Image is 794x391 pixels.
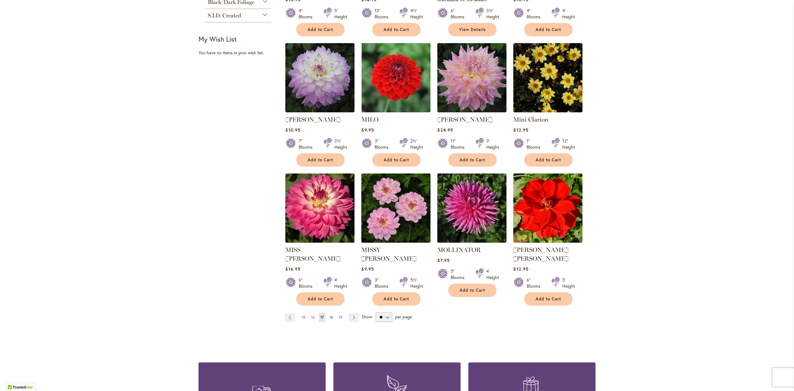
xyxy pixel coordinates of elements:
div: 4½' Height [410,7,423,20]
span: $10.95 [285,127,300,133]
span: 15 [302,315,306,320]
a: MILO [361,108,430,114]
button: Add to Cart [372,292,421,306]
a: MOLLINATOR [437,238,506,244]
div: 3½' Height [486,7,499,20]
span: Add to Cart [308,296,333,302]
img: MILO [361,43,430,112]
span: Add to Cart [536,296,561,302]
div: You have no items in your wish list. [198,50,281,56]
button: Add to Cart [296,23,345,36]
div: 5' Height [562,277,575,289]
div: 3½' Height [334,138,347,150]
span: $9.95 [361,127,374,133]
div: 5" Blooms [451,268,468,281]
span: $16.95 [285,266,300,272]
span: Add to Cart [308,157,333,163]
div: 5½' Height [410,277,423,289]
button: Add to Cart [524,153,573,167]
a: Mini Clarion [513,108,582,114]
div: 4' Height [334,277,347,289]
span: 18 [329,315,333,320]
span: Add to Cart [536,27,561,32]
button: Add to Cart [524,292,573,306]
span: 19 [339,315,342,320]
span: Add to Cart [384,296,409,302]
a: MISSY [PERSON_NAME] [361,246,417,262]
div: 3" Blooms [375,138,392,150]
span: 17 [320,315,324,320]
span: $7.95 [437,257,449,263]
a: MISSY SUE [361,238,430,244]
img: Mini Clarion [513,43,582,112]
span: $9.95 [361,266,374,272]
div: 6" Blooms [299,277,316,289]
img: MOLLINATOR [437,173,506,243]
button: Add to Cart [372,23,421,36]
div: 4" Blooms [527,7,544,20]
div: 3" Blooms [375,277,392,289]
a: 16 [310,313,316,322]
a: Mingus Philip Sr [437,108,506,114]
iframe: Launch Accessibility Center [5,369,22,386]
a: MOLLY ANN [513,238,582,244]
div: 6" Blooms [451,7,468,20]
div: 4" Blooms [299,7,316,20]
div: 5' Height [334,7,347,20]
span: Show [362,314,372,320]
div: 3' Height [486,138,499,150]
button: Add to Cart [296,292,345,306]
span: Add to Cart [384,157,409,163]
span: Add to Cart [460,288,485,293]
span: Add to Cart [308,27,333,32]
div: 4' Height [562,7,575,20]
div: 12" Height [562,138,575,150]
a: 15 [300,313,307,322]
div: 7" Blooms [299,138,316,150]
span: S.I.D. Created [208,12,241,19]
a: 18 [328,313,335,322]
a: 19 [337,313,344,322]
img: MISSY SUE [361,173,430,243]
a: View Details [448,23,497,36]
div: 4' Height [486,268,499,281]
div: 11" Blooms [451,138,468,150]
span: View Details [459,27,486,32]
img: MIKAYLA MIRANDA [285,43,355,112]
span: Add to Cart [460,157,485,163]
a: MIKAYLA MIRANDA [285,108,355,114]
div: 6" Blooms [527,277,544,289]
a: MILO [361,116,378,123]
strong: My Wish List [198,34,237,43]
button: Add to Cart [296,153,345,167]
button: Add to Cart [524,23,573,36]
span: Add to Cart [384,27,409,32]
a: [PERSON_NAME] [437,116,493,123]
span: $12.95 [513,127,528,133]
a: MISS [PERSON_NAME] [285,246,341,262]
a: MOLLINATOR [437,246,481,254]
span: 16 [311,315,315,320]
a: [PERSON_NAME] [PERSON_NAME] [513,246,569,262]
a: Mini Clarion [513,116,548,123]
a: [PERSON_NAME] [285,116,341,123]
span: $24.95 [437,127,453,133]
div: 1" Blooms [527,138,544,150]
div: 2½' Height [410,138,423,150]
div: 12" Blooms [375,7,392,20]
img: MOLLY ANN [513,173,582,243]
button: Add to Cart [448,153,497,167]
button: Add to Cart [448,284,497,297]
span: $12.95 [513,266,528,272]
span: per page [395,314,412,320]
span: Add to Cart [536,157,561,163]
img: Mingus Philip Sr [437,43,506,112]
button: Add to Cart [372,153,421,167]
img: MISS DELILAH [285,173,355,243]
a: MISS DELILAH [285,238,355,244]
